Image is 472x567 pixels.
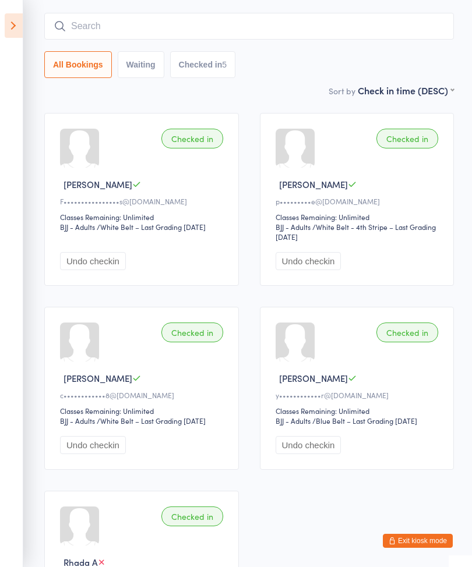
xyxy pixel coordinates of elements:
[276,196,442,206] div: p•••••••••e@[DOMAIN_NAME]
[161,129,223,148] div: Checked in
[276,212,442,222] div: Classes Remaining: Unlimited
[161,323,223,342] div: Checked in
[276,222,311,232] div: BJJ - Adults
[279,372,348,384] span: [PERSON_NAME]
[60,252,126,270] button: Undo checkin
[60,212,227,222] div: Classes Remaining: Unlimited
[64,372,132,384] span: [PERSON_NAME]
[44,13,454,40] input: Search
[276,252,341,270] button: Undo checkin
[276,390,442,400] div: y••••••••••••r@[DOMAIN_NAME]
[276,436,341,454] button: Undo checkin
[276,416,311,426] div: BJJ - Adults
[118,51,164,78] button: Waiting
[376,129,438,148] div: Checked in
[279,178,348,190] span: [PERSON_NAME]
[376,323,438,342] div: Checked in
[358,84,454,97] div: Check in time (DESC)
[44,51,112,78] button: All Bookings
[329,85,355,97] label: Sort by
[170,51,236,78] button: Checked in5
[312,416,417,426] span: / Blue Belt – Last Grading [DATE]
[60,196,227,206] div: F••••••••••••••••s@[DOMAIN_NAME]
[161,506,223,526] div: Checked in
[60,436,126,454] button: Undo checkin
[60,390,227,400] div: c••••••••••••8@[DOMAIN_NAME]
[222,60,227,69] div: 5
[64,178,132,190] span: [PERSON_NAME]
[97,222,206,232] span: / White Belt – Last Grading [DATE]
[60,406,227,416] div: Classes Remaining: Unlimited
[276,222,436,242] span: / White Belt - 4th Stripe – Last Grading [DATE]
[60,416,95,426] div: BJJ - Adults
[97,416,206,426] span: / White Belt – Last Grading [DATE]
[276,406,442,416] div: Classes Remaining: Unlimited
[60,222,95,232] div: BJJ - Adults
[383,534,453,548] button: Exit kiosk mode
